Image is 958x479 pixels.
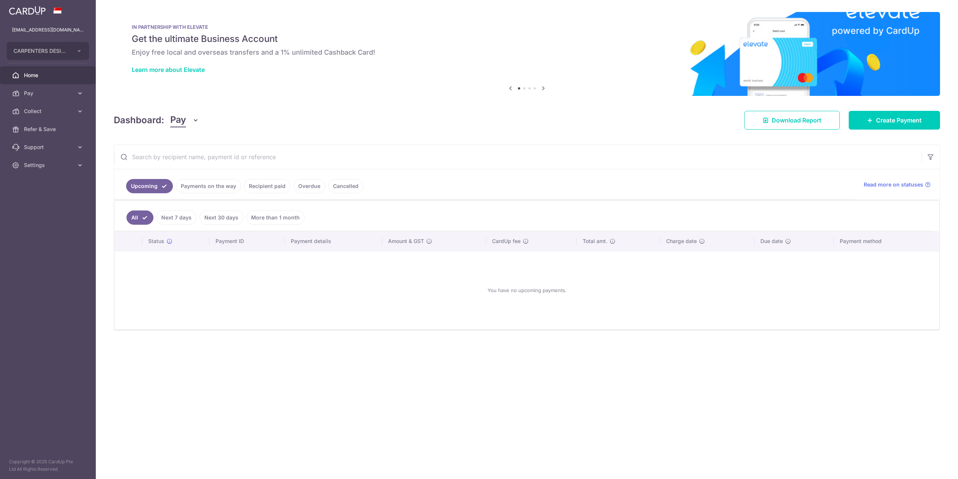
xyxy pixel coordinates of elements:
[24,125,73,133] span: Refer & Save
[285,231,382,251] th: Payment details
[132,48,922,57] h6: Enjoy free local and overseas transfers and a 1% unlimited Cashback Card!
[876,116,922,125] span: Create Payment
[293,179,325,193] a: Overdue
[492,237,521,245] span: CardUp fee
[24,72,73,79] span: Home
[148,237,164,245] span: Status
[864,181,923,188] span: Read more on statuses
[760,237,783,245] span: Due date
[210,231,285,251] th: Payment ID
[388,237,424,245] span: Amount & GST
[170,113,186,127] span: Pay
[666,237,697,245] span: Charge date
[7,42,89,60] button: CARPENTERS DESIGN GROUP PTE. LTD.
[834,231,939,251] th: Payment method
[126,210,153,225] a: All
[123,257,930,323] div: You have no upcoming payments.
[24,161,73,169] span: Settings
[199,210,243,225] a: Next 30 days
[132,66,205,73] a: Learn more about Elevate
[114,113,164,127] h4: Dashboard:
[12,26,84,34] p: [EMAIL_ADDRESS][DOMAIN_NAME]
[583,237,607,245] span: Total amt.
[176,179,241,193] a: Payments on the way
[24,90,73,97] span: Pay
[744,111,840,130] a: Download Report
[244,179,290,193] a: Recipient paid
[772,116,821,125] span: Download Report
[24,143,73,151] span: Support
[132,24,922,30] p: IN PARTNERSHIP WITH ELEVATE
[24,107,73,115] span: Collect
[849,111,940,130] a: Create Payment
[9,6,46,15] img: CardUp
[126,179,173,193] a: Upcoming
[328,179,363,193] a: Cancelled
[156,210,196,225] a: Next 7 days
[114,145,922,169] input: Search by recipient name, payment id or reference
[13,47,69,55] span: CARPENTERS DESIGN GROUP PTE. LTD.
[132,33,922,45] h5: Get the ultimate Business Account
[114,12,940,96] img: Renovation banner
[170,113,199,127] button: Pay
[864,181,931,188] a: Read more on statuses
[246,210,305,225] a: More than 1 month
